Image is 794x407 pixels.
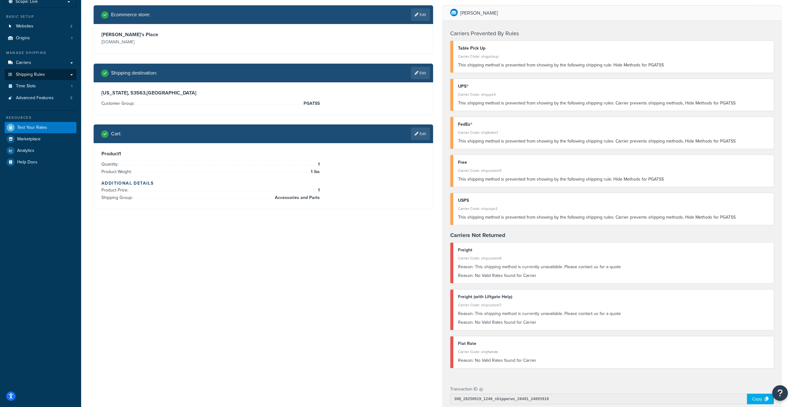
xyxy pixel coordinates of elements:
[411,8,430,21] a: Edit
[101,151,425,157] h3: Product 1
[17,148,34,153] span: Analytics
[458,44,769,53] div: Table Pick Up
[458,293,769,301] div: Freight (with Liftgate Help)
[5,133,76,145] a: Marketplace
[458,120,769,129] div: FedEx®
[111,131,121,137] h2: Cart :
[70,95,72,101] span: 3
[71,36,72,41] span: 1
[458,214,736,220] span: This shipping method is prevented from showing by the following shipping rules: Carrier prevents ...
[458,272,474,279] span: Reason:
[101,194,134,201] span: Shipping Group:
[5,50,76,56] div: Manage Shipping
[101,100,136,107] span: Customer Group:
[458,318,769,327] div: No Valid Rates found for Carrier
[111,70,157,76] h2: Shipping destination :
[458,319,474,326] span: Reason:
[273,194,320,201] span: Accessories and Parts
[101,187,130,193] span: Product Price:
[101,161,120,167] span: Quantity:
[458,254,769,263] div: Carrier Code: shqcustom6
[16,84,36,89] span: Time Slots
[458,271,769,280] div: No Valid Rates found for Carrier
[458,301,769,309] div: Carrier Code: shqcustom7
[101,90,425,96] h3: [US_STATE], 53563 , [GEOGRAPHIC_DATA]
[458,90,769,99] div: Carrier Code: shqups4
[458,204,769,213] div: Carrier Code: shqusps2
[5,57,76,69] a: Carriers
[458,176,664,182] span: This shipping method is prevented from showing by the following shipping rule: Hide Methods for P...
[458,246,769,254] div: Freight
[458,347,769,356] div: Carrier Code: shqflatrate
[460,9,498,17] p: [PERSON_NAME]
[458,309,769,318] div: This shipping method is currently unavailable. Please contact us for a quote
[101,168,133,175] span: Product Weight:
[458,263,769,271] div: This shipping method is currently unavailable. Please contact us for a quote
[17,160,37,165] span: Help Docs
[316,161,320,168] span: 1
[458,52,769,61] div: Carrier Code: shqpickup
[458,158,769,167] div: Free
[101,31,262,38] h3: [PERSON_NAME]'s Place
[5,80,76,92] a: Time Slots1
[747,394,774,404] div: Copy
[16,24,33,29] span: Websites
[71,84,72,89] span: 1
[458,356,769,365] div: No Valid Rates found for Carrier
[302,100,320,107] span: PGATSS
[16,60,31,65] span: Carriers
[458,128,769,137] div: Carrier Code: shqfedex1
[101,38,262,46] p: [DOMAIN_NAME]
[458,166,769,175] div: Carrier Code: shqcustom5
[5,122,76,133] a: Test Your Rates
[70,24,72,29] span: 2
[16,36,30,41] span: Origins
[316,187,320,194] span: 1
[5,14,76,19] div: Basic Setup
[5,21,76,32] li: Websites
[458,357,474,364] span: Reason:
[309,168,320,176] span: 1 lbs
[458,339,769,348] div: Flat Rate
[5,115,76,120] div: Resources
[101,180,425,187] h4: Additional Details
[5,92,76,104] a: Advanced Features3
[450,29,774,38] h4: Carriers Prevented By Rules
[16,95,54,101] span: Advanced Features
[450,385,478,394] p: Transaction ID
[458,82,769,91] div: UPS®
[458,310,474,317] span: Reason:
[450,231,505,239] strong: Carriers Not Returned
[458,264,474,270] span: Reason:
[16,72,45,77] span: Shipping Rules
[5,32,76,44] li: Origins
[5,32,76,44] a: Origins1
[17,125,47,130] span: Test Your Rates
[458,62,664,68] span: This shipping method is prevented from showing by the following shipping rule: Hide Methods for P...
[17,137,41,142] span: Marketplace
[5,92,76,104] li: Advanced Features
[411,128,430,140] a: Edit
[5,80,76,92] li: Time Slots
[111,12,150,17] h2: Ecommerce store :
[458,100,736,106] span: This shipping method is prevented from showing by the following shipping rules: Carrier prevents ...
[5,69,76,80] a: Shipping Rules
[411,67,430,79] a: Edit
[458,196,769,205] div: USPS
[458,138,736,144] span: This shipping method is prevented from showing by the following shipping rules: Carrier prevents ...
[5,157,76,168] a: Help Docs
[772,385,788,401] button: Open Resource Center
[5,145,76,156] a: Analytics
[5,21,76,32] a: Websites2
